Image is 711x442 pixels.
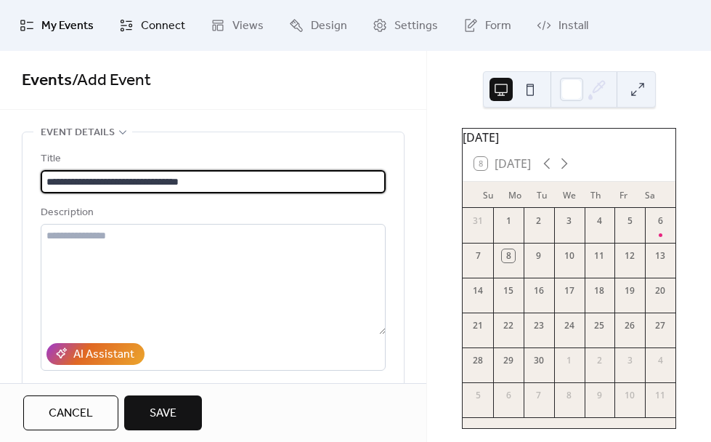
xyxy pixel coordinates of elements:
[362,6,449,45] a: Settings
[526,6,599,45] a: Install
[654,284,667,297] div: 20
[471,389,484,402] div: 5
[23,395,118,430] button: Cancel
[502,214,515,228] div: 1
[41,17,94,35] span: My Events
[654,249,667,262] div: 13
[9,6,105,45] a: My Events
[623,214,636,228] div: 5
[311,17,347,35] span: Design
[532,319,545,332] div: 23
[563,389,576,402] div: 8
[637,182,664,208] div: Sa
[558,17,588,35] span: Install
[73,346,134,363] div: AI Assistant
[502,182,529,208] div: Mo
[232,17,264,35] span: Views
[593,319,606,332] div: 25
[463,129,675,146] div: [DATE]
[563,284,576,297] div: 17
[474,182,501,208] div: Su
[593,354,606,367] div: 2
[623,319,636,332] div: 26
[654,354,667,367] div: 4
[41,124,115,142] span: Event details
[394,17,438,35] span: Settings
[532,214,545,228] div: 2
[46,343,145,365] button: AI Assistant
[150,405,176,422] span: Save
[593,389,606,402] div: 9
[623,249,636,262] div: 12
[563,214,576,228] div: 3
[41,204,383,222] div: Description
[124,395,202,430] button: Save
[654,389,667,402] div: 11
[623,284,636,297] div: 19
[532,249,545,262] div: 9
[49,405,93,422] span: Cancel
[556,182,582,208] div: We
[141,17,185,35] span: Connect
[471,319,484,332] div: 21
[41,150,383,168] div: Title
[593,284,606,297] div: 18
[471,284,484,297] div: 14
[72,65,151,97] span: / Add Event
[563,354,576,367] div: 1
[563,249,576,262] div: 10
[502,284,515,297] div: 15
[278,6,358,45] a: Design
[654,319,667,332] div: 27
[654,214,667,228] div: 6
[563,319,576,332] div: 24
[532,354,545,367] div: 30
[471,249,484,262] div: 7
[502,319,515,332] div: 22
[452,6,522,45] a: Form
[200,6,275,45] a: Views
[623,389,636,402] div: 10
[22,65,72,97] a: Events
[582,182,609,208] div: Th
[529,182,556,208] div: Tu
[532,284,545,297] div: 16
[485,17,511,35] span: Form
[471,354,484,367] div: 28
[623,354,636,367] div: 3
[532,389,545,402] div: 7
[108,6,196,45] a: Connect
[502,389,515,402] div: 6
[593,214,606,228] div: 4
[610,182,637,208] div: Fr
[502,354,515,367] div: 29
[471,214,484,228] div: 31
[593,249,606,262] div: 11
[502,249,515,262] div: 8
